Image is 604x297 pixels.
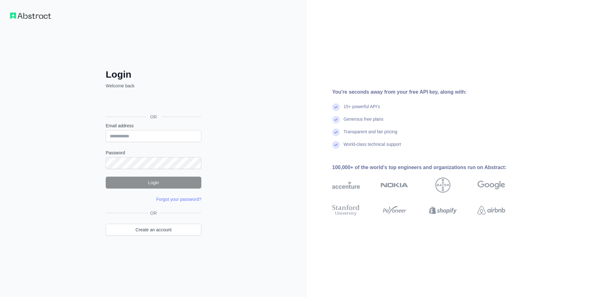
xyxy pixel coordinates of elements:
[381,203,408,217] img: payoneer
[435,178,450,193] img: bayer
[106,123,201,129] label: Email address
[344,103,380,116] div: 15+ powerful API's
[148,210,159,216] span: OR
[156,197,201,202] a: Forgot your password?
[106,69,201,80] h2: Login
[332,141,340,149] img: check mark
[332,88,525,96] div: You're seconds away from your free API key, along with:
[106,83,201,89] p: Welcome back
[332,178,360,193] img: accenture
[106,224,201,236] a: Create an account
[332,164,525,171] div: 100,000+ of the world's top engineers and organizations run on Abstract:
[10,13,51,19] img: Workflow
[332,116,340,124] img: check mark
[332,203,360,217] img: stanford university
[106,177,201,189] button: Login
[344,141,401,154] div: World-class technical support
[332,129,340,136] img: check mark
[332,103,340,111] img: check mark
[429,203,457,217] img: shopify
[381,178,408,193] img: nokia
[478,203,505,217] img: airbnb
[106,150,201,156] label: Password
[103,96,203,110] iframe: Sign in with Google Button
[344,129,397,141] div: Transparent and fair pricing
[145,114,162,120] span: OR
[344,116,383,129] div: Generous free plans
[478,178,505,193] img: google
